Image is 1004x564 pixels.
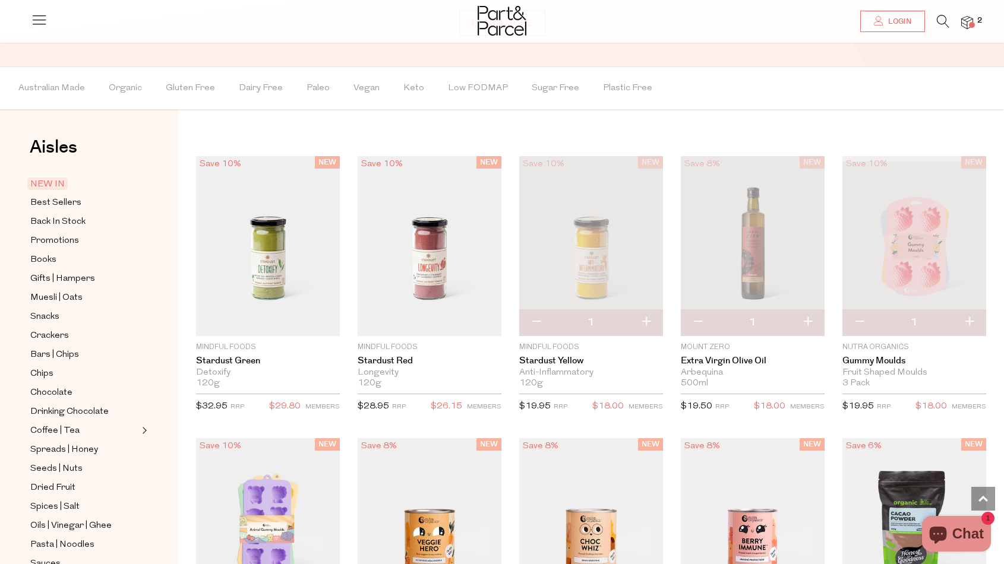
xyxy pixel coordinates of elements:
[532,68,579,109] span: Sugar Free
[109,68,142,109] span: Organic
[30,291,83,305] span: Muesli | Oats
[30,134,77,160] span: Aisles
[629,404,663,410] small: MEMBERS
[30,367,53,381] span: Chips
[885,17,911,27] span: Login
[860,11,925,32] a: Login
[196,156,245,172] div: Save 10%
[30,252,138,267] a: Books
[30,177,138,191] a: NEW IN
[30,215,86,229] span: Back In Stock
[358,402,389,411] span: $28.95
[30,481,75,495] span: Dried Fruit
[358,356,501,366] a: Stardust Red
[403,68,424,109] span: Keto
[842,342,986,353] p: Nutra Organics
[681,438,724,454] div: Save 8%
[519,356,663,366] a: Stardust Yellow
[467,404,501,410] small: MEMBERS
[800,438,825,451] span: NEW
[30,196,81,210] span: Best Sellers
[30,195,138,210] a: Best Sellers
[307,68,330,109] span: Paleo
[476,156,501,169] span: NEW
[30,518,138,533] a: Oils | Vinegar | Ghee
[30,309,138,324] a: Snacks
[30,138,77,168] a: Aisles
[961,16,973,28] a: 2
[30,253,56,267] span: Books
[681,156,724,172] div: Save 8%
[30,519,112,533] span: Oils | Vinegar | Ghee
[269,399,301,414] span: $29.80
[196,342,340,353] p: Mindful Foods
[478,6,526,36] img: Part&Parcel
[358,342,501,353] p: Mindful Foods
[519,402,551,411] span: $19.95
[353,68,380,109] span: Vegan
[358,156,406,172] div: Save 10%
[30,500,80,514] span: Spices | Salt
[30,348,79,362] span: Bars | Chips
[30,329,69,343] span: Crackers
[681,356,825,366] a: Extra Virgin Olive Oil
[681,402,712,411] span: $19.50
[358,367,501,378] div: Longevity
[519,342,663,353] p: Mindful Foods
[30,271,138,286] a: Gifts | Hampers
[30,386,72,400] span: Chocolate
[196,438,245,454] div: Save 10%
[30,214,138,229] a: Back In Stock
[30,423,138,438] a: Coffee | Tea
[842,367,986,378] div: Fruit Shaped Moulds
[800,156,825,169] span: NEW
[918,516,994,555] inbox-online-store-chat: Shopify online store chat
[30,480,138,495] a: Dried Fruit
[842,402,874,411] span: $19.95
[30,462,83,476] span: Seeds | Nuts
[519,367,663,378] div: Anti-Inflammatory
[790,404,825,410] small: MEMBERS
[603,68,652,109] span: Plastic Free
[18,68,85,109] span: Australian Made
[30,328,138,343] a: Crackers
[592,399,624,414] span: $18.00
[842,378,870,389] span: 3 Pack
[952,404,986,410] small: MEMBERS
[754,399,785,414] span: $18.00
[27,178,68,190] span: NEW IN
[315,438,340,451] span: NEW
[842,156,891,172] div: Save 10%
[974,15,985,26] span: 2
[30,442,138,457] a: Spreads | Honey
[681,156,825,336] img: Extra Virgin Olive Oil
[915,399,947,414] span: $18.00
[231,404,244,410] small: RRP
[166,68,215,109] span: Gluten Free
[196,356,340,366] a: Stardust Green
[681,367,825,378] div: Arbequina
[715,404,729,410] small: RRP
[681,378,708,389] span: 500ml
[30,537,138,552] a: Pasta | Noodles
[315,156,340,169] span: NEW
[638,156,663,169] span: NEW
[431,399,462,414] span: $26.15
[30,310,59,324] span: Snacks
[30,290,138,305] a: Muesli | Oats
[305,404,340,410] small: MEMBERS
[554,404,567,410] small: RRP
[30,443,98,457] span: Spreads | Honey
[358,378,381,389] span: 120g
[30,272,95,286] span: Gifts | Hampers
[139,423,147,438] button: Expand/Collapse Coffee | Tea
[961,156,986,169] span: NEW
[842,438,885,454] div: Save 6%
[30,233,138,248] a: Promotions
[961,438,986,451] span: NEW
[30,347,138,362] a: Bars | Chips
[358,156,501,336] img: Stardust Red
[196,367,340,378] div: Detoxify
[877,404,891,410] small: RRP
[519,438,562,454] div: Save 8%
